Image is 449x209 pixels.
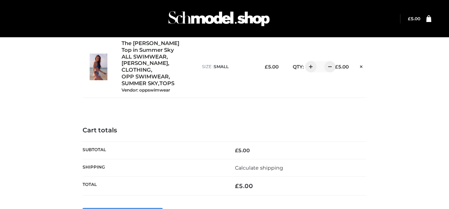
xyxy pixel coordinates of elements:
[122,67,151,73] a: CLOTHING
[122,60,168,67] a: [PERSON_NAME]
[122,40,188,54] a: The [PERSON_NAME] Top in Summer Sky
[356,61,366,71] a: Remove this item
[235,182,253,189] bdi: 5.00
[286,61,326,72] div: QTY:
[122,73,169,80] a: OPP SWIMWEAR
[214,64,229,69] span: SMALL
[408,16,420,21] bdi: 5.00
[335,64,349,70] bdi: 5.00
[202,64,256,70] p: size :
[408,16,411,21] span: £
[122,54,167,60] a: ALL SWIMWEAR
[235,165,283,171] a: Calculate shipping
[122,87,170,93] small: Vendor: oppswimwear
[122,40,195,93] div: , , , , ,
[235,182,239,189] span: £
[159,80,174,87] a: TOPS
[166,5,272,33] img: Schmodel Admin 964
[265,64,268,70] span: £
[83,159,225,176] th: Shipping
[235,147,238,154] span: £
[235,147,250,154] bdi: 5.00
[408,16,420,21] a: £5.00
[122,80,158,87] a: SUMMER SKY
[83,177,225,196] th: Total
[83,142,225,159] th: Subtotal
[335,64,338,70] span: £
[265,64,279,70] bdi: 5.00
[83,127,366,134] h4: Cart totals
